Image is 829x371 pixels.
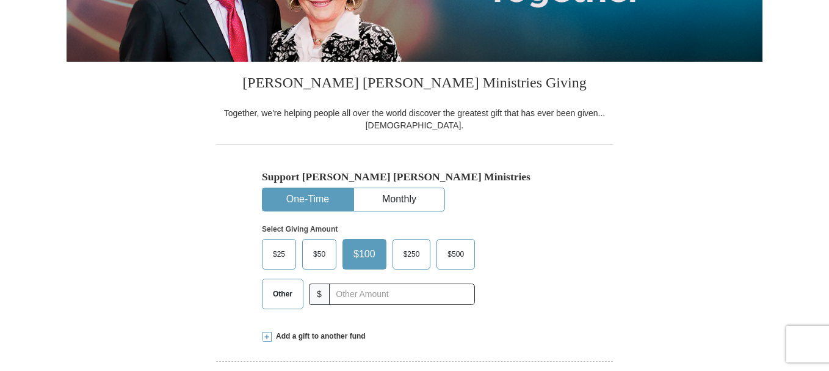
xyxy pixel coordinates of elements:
span: $50 [307,245,331,263]
h5: Support [PERSON_NAME] [PERSON_NAME] Ministries [262,171,567,183]
div: Together, we're helping people all over the world discover the greatest gift that has ever been g... [216,107,613,131]
span: $500 [441,245,470,263]
strong: Select Giving Amount [262,225,338,233]
button: Monthly [354,188,444,211]
span: $25 [267,245,291,263]
span: $100 [347,245,382,263]
input: Other Amount [329,284,475,305]
h3: [PERSON_NAME] [PERSON_NAME] Ministries Giving [216,62,613,107]
span: $250 [397,245,426,263]
span: Other [267,285,299,303]
button: One-Time [262,188,353,211]
span: $ [309,284,330,305]
span: Add a gift to another fund [272,331,366,342]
